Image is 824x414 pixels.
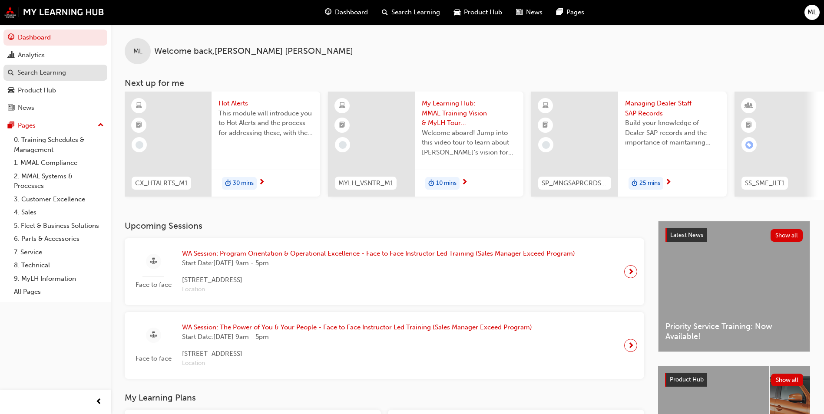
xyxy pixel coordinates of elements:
span: My Learning Hub: MMAL Training Vision & MyLH Tour (Elective) [422,99,516,128]
button: ML [804,5,820,20]
div: News [18,103,34,113]
span: learningRecordVerb_ENROLL-icon [745,141,753,149]
span: Search Learning [391,7,440,17]
span: news-icon [516,7,523,18]
a: CX_HTALRTS_M1Hot AlertsThis module will introduce you to Hot Alerts and the process for addressin... [125,92,320,197]
span: Start Date: [DATE] 9am - 5pm [182,258,575,268]
span: learningRecordVerb_NONE-icon [136,141,143,149]
span: booktick-icon [746,120,752,131]
span: News [526,7,543,17]
span: guage-icon [8,34,14,42]
a: MYLH_VSNTR_M1My Learning Hub: MMAL Training Vision & MyLH Tour (Elective)Welcome aboard! Jump int... [328,92,523,197]
span: duration-icon [632,178,638,189]
button: Show all [771,374,804,386]
span: Location [182,285,575,295]
a: 3. Customer Excellence [10,193,107,206]
div: Pages [18,121,36,131]
span: Dashboard [335,7,368,17]
span: next-icon [258,179,265,187]
span: ML [133,46,142,56]
div: Product Hub [18,85,56,95]
span: news-icon [8,104,14,112]
a: 9. MyLH Information [10,272,107,286]
span: prev-icon [96,397,102,407]
span: Product Hub [464,7,502,17]
span: pages-icon [556,7,563,18]
span: learningResourceType_ELEARNING-icon [339,100,345,112]
span: Face to face [132,354,175,364]
h3: Upcoming Sessions [125,221,644,231]
span: Managing Dealer Staff SAP Records [625,99,720,118]
span: Hot Alerts [218,99,313,108]
a: 4. Sales [10,206,107,219]
span: 10 mins [436,178,457,188]
a: guage-iconDashboard [318,3,375,21]
span: chart-icon [8,52,14,59]
span: learningRecordVerb_NONE-icon [542,141,550,149]
h3: My Learning Plans [125,393,644,403]
a: Dashboard [3,30,107,46]
a: 0. Training Schedules & Management [10,133,107,156]
span: learningResourceType_INSTRUCTOR_LED-icon [746,100,752,112]
span: booktick-icon [339,120,345,131]
a: Latest NewsShow all [665,228,803,242]
span: Priority Service Training: Now Available! [665,322,803,341]
span: MYLH_VSNTR_M1 [338,178,393,188]
a: News [3,100,107,116]
span: Location [182,358,532,368]
span: up-icon [98,120,104,131]
a: 1. MMAL Compliance [10,156,107,170]
span: next-icon [628,339,634,352]
a: SP_MNGSAPRCRDS_M1Managing Dealer Staff SAP RecordsBuild your knowledge of Dealer SAP records and ... [531,92,727,197]
div: Analytics [18,50,45,60]
a: Analytics [3,47,107,63]
span: learningResourceType_ELEARNING-icon [136,100,142,112]
a: 7. Service [10,246,107,259]
a: 6. Parts & Accessories [10,232,107,246]
span: next-icon [665,179,672,187]
span: duration-icon [225,178,231,189]
a: 2. MMAL Systems & Processes [10,170,107,193]
a: car-iconProduct Hub [447,3,509,21]
span: next-icon [461,179,468,187]
a: Product Hub [3,82,107,99]
span: Product Hub [670,376,704,383]
span: [STREET_ADDRESS] [182,349,532,359]
a: Product HubShow all [665,373,803,387]
span: This module will introduce you to Hot Alerts and the process for addressing these, with the aim o... [218,108,313,138]
button: Pages [3,118,107,134]
span: SS_SME_ILT1 [745,178,784,188]
span: CX_HTALRTS_M1 [135,178,188,188]
a: news-iconNews [509,3,549,21]
a: Latest NewsShow allPriority Service Training: Now Available! [658,221,810,352]
span: search-icon [382,7,388,18]
span: guage-icon [325,7,331,18]
span: learningRecordVerb_NONE-icon [339,141,347,149]
a: Search Learning [3,65,107,81]
img: mmal [4,7,104,18]
span: WA Session: The Power of You & Your People - Face to Face Instructor Led Training (Sales Manager ... [182,322,532,332]
span: learningResourceType_ELEARNING-icon [543,100,549,112]
h3: Next up for me [111,78,824,88]
span: booktick-icon [136,120,142,131]
span: next-icon [628,266,634,278]
button: DashboardAnalyticsSearch LearningProduct HubNews [3,28,107,118]
span: sessionType_FACE_TO_FACE-icon [150,330,157,341]
span: Build your knowledge of Dealer SAP records and the importance of maintaining your staff records i... [625,118,720,148]
span: WA Session: Program Orientation & Operational Excellence - Face to Face Instructor Led Training (... [182,249,575,259]
div: Search Learning [17,68,66,78]
span: Welcome aboard! Jump into this video tour to learn about [PERSON_NAME]'s vision for your learning... [422,128,516,158]
a: 8. Technical [10,259,107,272]
a: All Pages [10,285,107,299]
span: sessionType_FACE_TO_FACE-icon [150,256,157,267]
span: 25 mins [639,178,660,188]
a: Face to faceWA Session: Program Orientation & Operational Excellence - Face to Face Instructor Le... [132,245,637,298]
span: [STREET_ADDRESS] [182,275,575,285]
a: Face to faceWA Session: The Power of You & Your People - Face to Face Instructor Led Training (Sa... [132,319,637,372]
a: 5. Fleet & Business Solutions [10,219,107,233]
span: ML [807,7,817,17]
button: Show all [771,229,803,242]
span: car-icon [8,87,14,95]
